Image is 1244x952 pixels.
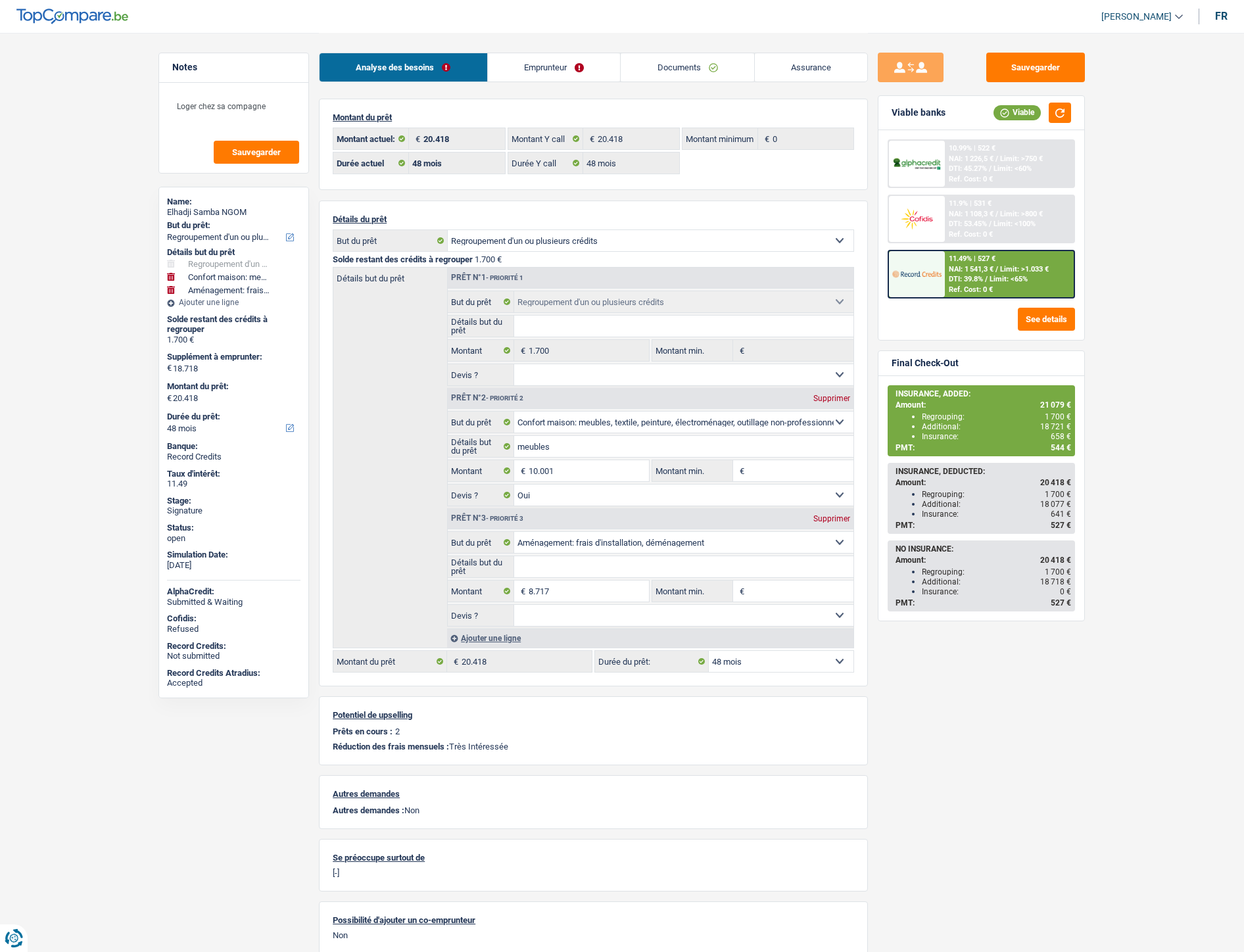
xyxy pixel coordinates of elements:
[733,460,748,481] span: €
[1215,10,1228,22] div: fr
[409,128,423,149] span: €
[320,53,487,82] a: Analyse des besoins
[333,230,448,251] label: But du prêt
[333,789,854,799] p: Autres demandes
[810,515,853,523] div: Supprimer
[167,641,300,652] div: Record Credits:
[892,358,959,369] div: Final Check-Out
[1040,577,1071,586] span: 18 718 €
[167,412,298,422] label: Durée du prêt:
[448,532,514,553] label: But du prêt
[583,128,598,149] span: €
[232,148,281,156] span: Sauvegarder
[1051,432,1071,441] span: 658 €
[448,485,514,506] label: Devis ?
[892,107,945,118] div: Viable banks
[621,53,754,82] a: Documents
[448,460,514,481] label: Montant
[1101,11,1172,22] span: [PERSON_NAME]
[167,298,300,307] div: Ajouter une ligne
[1000,155,1043,163] span: Limit: >750 €
[448,291,514,312] label: But du prêt
[167,207,300,218] div: Elhadji Samba NGOM
[333,651,447,672] label: Montant du prêt
[448,514,527,523] div: Prêt n°3
[949,230,993,239] div: Ref. Cost: 0 €
[986,53,1085,82] button: Sauvegarder
[333,915,854,925] p: Possibilité d'ajouter un co-emprunteur
[333,805,854,815] p: Non
[475,254,502,264] span: 1.700 €
[167,247,300,258] div: Détails but du prêt
[949,175,993,183] div: Ref. Cost: 0 €
[949,144,995,153] div: 10.99% | 522 €
[167,586,300,597] div: AlphaCredit:
[949,164,987,173] span: DTI: 45.27%
[167,560,300,571] div: [DATE]
[486,274,523,281] span: - Priorité 1
[1045,567,1071,577] span: 1 700 €
[949,199,992,208] div: 11.9% | 531 €
[167,314,300,335] div: Solde restant des crédits à regrouper
[333,268,447,283] label: Détails but du prêt
[167,441,300,452] div: Banque:
[1000,265,1049,274] span: Limit: >1.033 €
[333,112,854,122] p: Montant du prêt
[448,436,514,457] label: Détails but du prêt
[682,128,758,149] label: Montant minimum
[167,479,300,489] div: 11.49
[896,556,1071,565] div: Amount:
[1051,598,1071,607] span: 527 €
[922,422,1071,431] div: Additional:
[448,364,514,385] label: Devis ?
[993,105,1041,120] div: Viable
[922,587,1071,596] div: Insurance:
[949,155,993,163] span: NAI: 1 226,5 €
[333,214,854,224] p: Détails du prêt
[167,452,300,462] div: Record Credits
[333,710,854,720] p: Potentiel de upselling
[447,651,462,672] span: €
[949,220,987,228] span: DTI: 53.45%
[995,265,998,274] span: /
[448,394,527,402] div: Prêt n°2
[989,220,992,228] span: /
[896,400,1071,410] div: Amount:
[333,153,409,174] label: Durée actuel
[652,460,732,481] label: Montant min.
[448,412,514,433] label: But du prêt
[922,412,1071,421] div: Regrouping:
[922,432,1071,441] div: Insurance:
[949,265,993,274] span: NAI: 1 541,3 €
[16,9,128,24] img: TopCompare Logo
[172,62,295,73] h5: Notes
[896,467,1071,476] div: INSURANCE, DEDUCTED:
[922,510,1071,519] div: Insurance:
[333,742,449,751] span: Réduction des frais mensuels :
[1051,521,1071,530] span: 527 €
[1040,556,1071,565] span: 20 418 €
[167,651,300,661] div: Not submitted
[810,394,853,402] div: Supprimer
[1051,443,1071,452] span: 544 €
[333,853,854,863] p: Se préoccupe surtout de
[652,581,732,602] label: Montant min.
[990,275,1028,283] span: Limit: <65%
[896,478,1071,487] div: Amount:
[448,340,514,361] label: Montant
[167,523,300,533] div: Status:
[1040,400,1071,410] span: 21 079 €
[167,533,300,544] div: open
[892,156,941,172] img: AlphaCredit
[922,577,1071,586] div: Additional:
[595,651,709,672] label: Durée du prêt:
[949,285,993,294] div: Ref. Cost: 0 €
[167,613,300,624] div: Cofidis:
[167,506,300,516] div: Signature
[514,581,529,602] span: €
[896,598,1071,607] div: PMT:
[486,515,523,522] span: - Priorité 3
[1091,6,1183,28] a: [PERSON_NAME]
[167,550,300,560] div: Simulation Date:
[167,624,300,634] div: Refused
